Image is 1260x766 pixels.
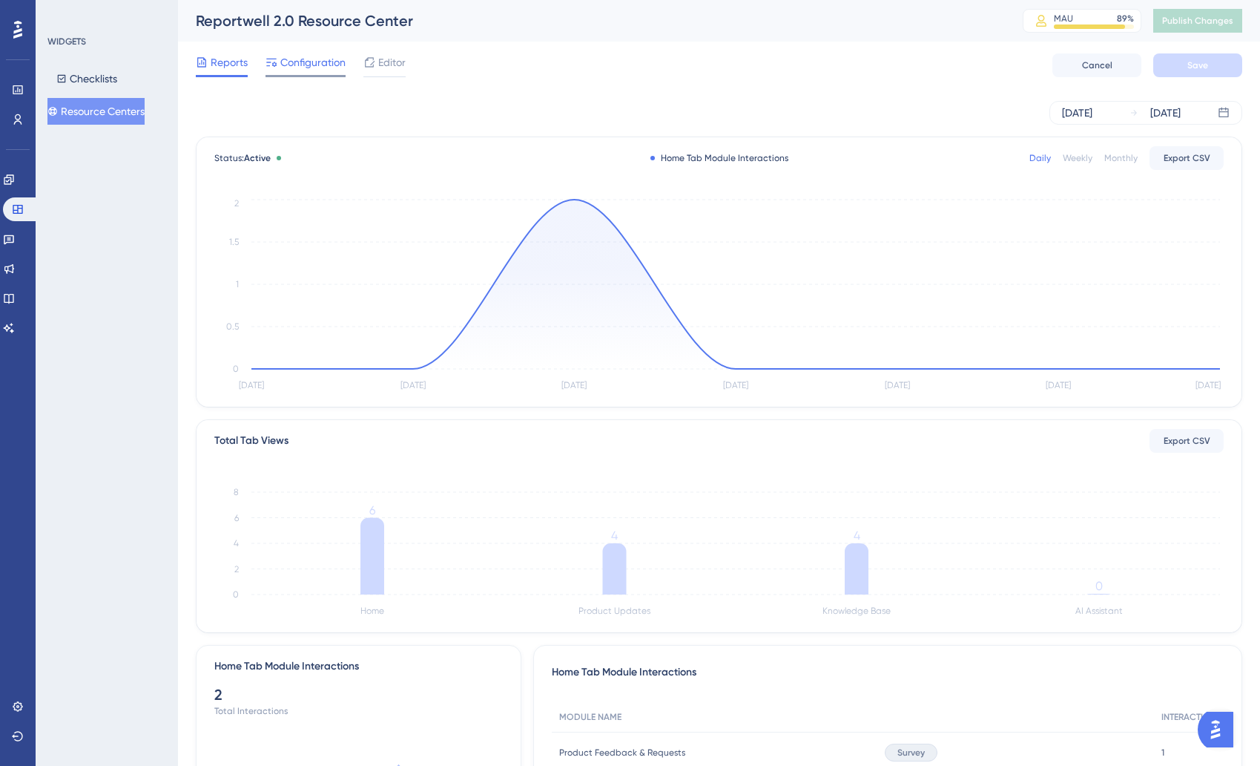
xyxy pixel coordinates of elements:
[559,747,685,759] span: Product Feedback & Requests
[214,658,359,675] div: Home Tab Module Interactions
[369,503,375,517] tspan: 6
[1164,435,1210,447] span: Export CSV
[1063,152,1092,164] div: Weekly
[47,98,145,125] button: Resource Centers
[236,279,239,289] tspan: 1
[1149,429,1224,453] button: Export CSV
[1082,59,1112,71] span: Cancel
[885,380,910,390] tspan: [DATE]
[229,237,239,247] tspan: 1.5
[723,380,748,390] tspan: [DATE]
[1161,711,1216,723] span: INTERACTION
[1149,146,1224,170] button: Export CSV
[611,528,618,543] tspan: 4
[214,684,503,705] div: 2
[1117,13,1134,24] div: 89 %
[1054,13,1073,24] div: MAU
[561,380,587,390] tspan: [DATE]
[1150,104,1181,122] div: [DATE]
[226,321,239,332] tspan: 0.5
[234,564,239,574] tspan: 2
[650,152,788,164] div: Home Tab Module Interactions
[280,53,346,71] span: Configuration
[239,380,264,390] tspan: [DATE]
[378,53,406,71] span: Editor
[400,380,426,390] tspan: [DATE]
[1153,53,1242,77] button: Save
[1187,59,1208,71] span: Save
[214,432,288,450] div: Total Tab Views
[1075,606,1123,616] tspan: AI Assistant
[233,589,239,600] tspan: 0
[234,487,239,497] tspan: 8
[196,10,986,31] div: Reportwell 2.0 Resource Center
[1095,579,1103,593] tspan: 0
[47,65,126,92] button: Checklists
[854,528,860,543] tspan: 4
[214,152,271,164] span: Status:
[1062,104,1092,122] div: [DATE]
[1153,9,1242,33] button: Publish Changes
[1029,152,1051,164] div: Daily
[1198,707,1242,752] iframe: UserGuiding AI Assistant Launcher
[822,606,891,616] tspan: Knowledge Base
[211,53,248,71] span: Reports
[234,198,239,209] tspan: 2
[244,153,271,163] span: Active
[1162,15,1233,27] span: Publish Changes
[234,513,239,523] tspan: 6
[897,747,925,759] span: Survey
[1046,380,1071,390] tspan: [DATE]
[47,36,86,48] div: WIDGETS
[234,538,239,549] tspan: 4
[360,606,384,616] tspan: Home
[578,606,650,616] tspan: Product Updates
[233,364,239,374] tspan: 0
[1161,747,1164,759] span: 1
[1195,380,1221,390] tspan: [DATE]
[559,711,621,723] span: MODULE NAME
[1052,53,1141,77] button: Cancel
[552,664,696,690] span: Home Tab Module Interactions
[1164,152,1210,164] span: Export CSV
[1104,152,1138,164] div: Monthly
